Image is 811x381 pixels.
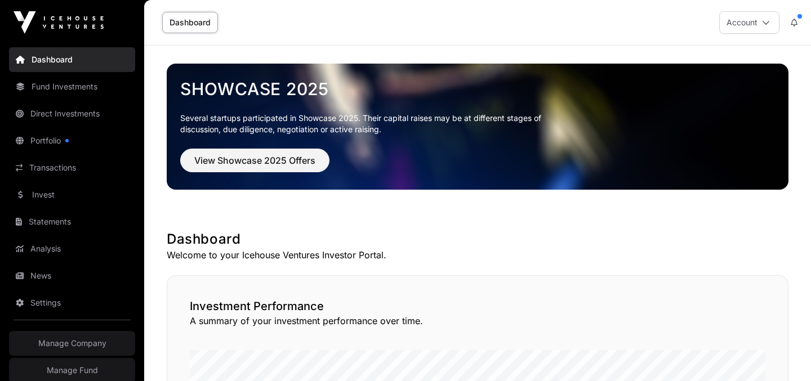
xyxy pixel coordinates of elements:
a: News [9,263,135,288]
a: Statements [9,209,135,234]
a: Transactions [9,155,135,180]
img: Icehouse Ventures Logo [14,11,104,34]
button: Account [719,11,779,34]
button: View Showcase 2025 Offers [180,149,329,172]
h1: Dashboard [167,230,788,248]
p: Welcome to your Icehouse Ventures Investor Portal. [167,248,788,262]
img: Showcase 2025 [167,64,788,190]
a: Showcase 2025 [180,79,775,99]
a: Analysis [9,236,135,261]
p: Several startups participated in Showcase 2025. Their capital raises may be at different stages o... [180,113,559,135]
p: A summary of your investment performance over time. [190,314,765,328]
a: Manage Company [9,331,135,356]
a: Settings [9,290,135,315]
a: Portfolio [9,128,135,153]
a: Fund Investments [9,74,135,99]
a: Invest [9,182,135,207]
a: Dashboard [162,12,218,33]
span: View Showcase 2025 Offers [194,154,315,167]
a: Direct Investments [9,101,135,126]
h2: Investment Performance [190,298,765,314]
a: Dashboard [9,47,135,72]
a: View Showcase 2025 Offers [180,160,329,171]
